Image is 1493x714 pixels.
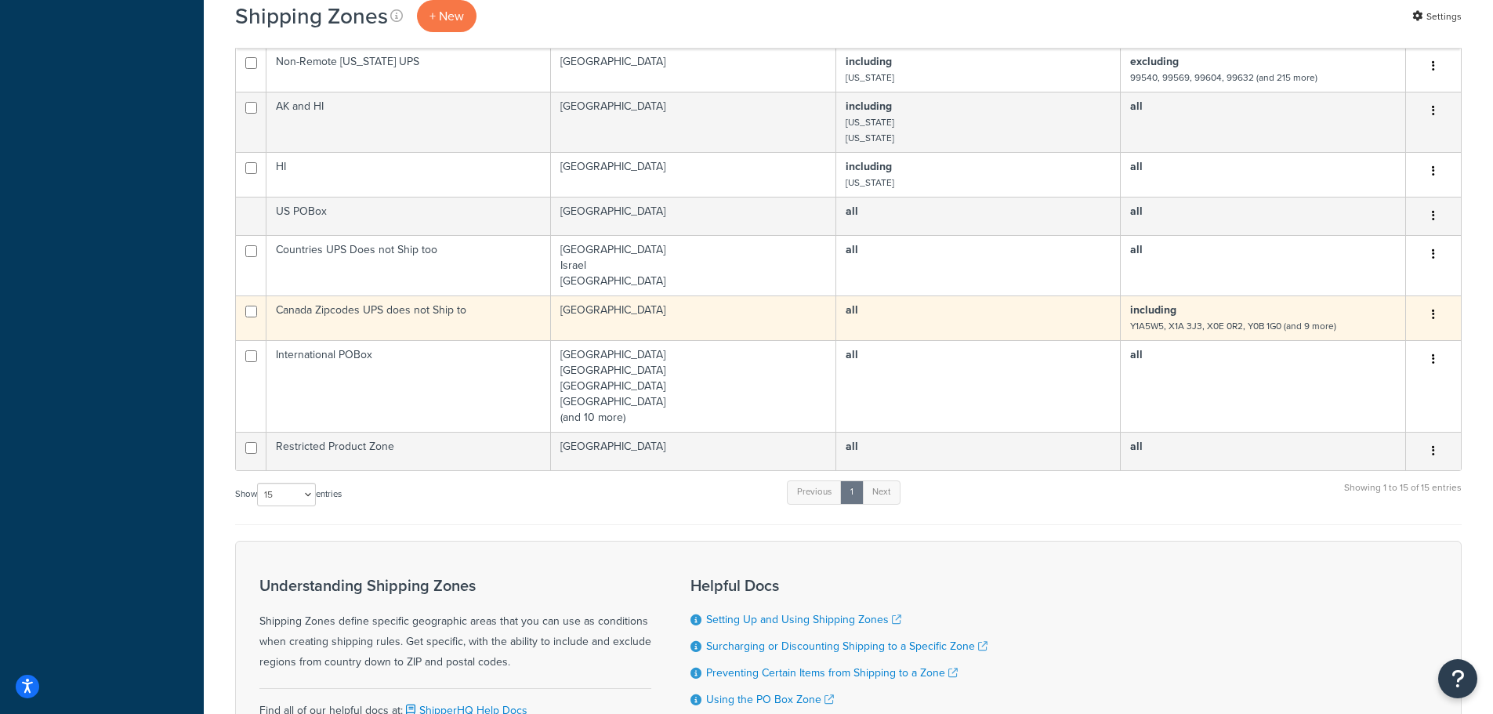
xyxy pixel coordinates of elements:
a: Using the PO Box Zone [706,691,834,708]
small: 99540, 99569, 99604, 99632 (and 215 more) [1130,71,1317,85]
a: Next [862,480,901,504]
b: all [1130,98,1143,114]
b: all [1130,158,1143,175]
td: Countries UPS Does not Ship too [266,235,551,295]
small: [US_STATE] [846,176,894,190]
a: Surcharging or Discounting Shipping to a Specific Zone [706,638,987,654]
td: Restricted Product Zone [266,432,551,470]
b: all [846,241,858,258]
a: Previous [787,480,842,504]
a: Settings [1412,5,1462,27]
h3: Helpful Docs [690,577,987,594]
small: [US_STATE] [846,131,894,145]
b: excluding [1130,53,1179,70]
td: [GEOGRAPHIC_DATA] Israel [GEOGRAPHIC_DATA] [551,235,836,295]
b: all [846,438,858,455]
a: Setting Up and Using Shipping Zones [706,611,901,628]
select: Showentries [257,483,316,506]
b: all [1130,241,1143,258]
td: [GEOGRAPHIC_DATA] [551,92,836,152]
a: 1 [840,480,864,504]
b: all [846,203,858,219]
td: [GEOGRAPHIC_DATA] [551,432,836,470]
td: [GEOGRAPHIC_DATA] [551,47,836,92]
td: [GEOGRAPHIC_DATA] [551,197,836,235]
small: Y1A5W5, X1A 3J3, X0E 0R2, Y0B 1G0 (and 9 more) [1130,319,1336,333]
td: HI [266,152,551,197]
small: [US_STATE] [846,71,894,85]
td: Canada Zipcodes UPS does not Ship to [266,295,551,340]
td: International POBox [266,340,551,432]
small: [US_STATE] [846,115,894,129]
b: all [1130,346,1143,363]
b: including [846,98,892,114]
b: including [846,53,892,70]
td: AK and HI [266,92,551,152]
label: Show entries [235,483,342,506]
td: [GEOGRAPHIC_DATA] [551,152,836,197]
h1: Shipping Zones [235,1,388,31]
b: including [846,158,892,175]
td: Non-Remote [US_STATE] UPS [266,47,551,92]
button: Open Resource Center [1438,659,1477,698]
b: all [1130,438,1143,455]
a: Preventing Certain Items from Shipping to a Zone [706,665,958,681]
td: [GEOGRAPHIC_DATA] [551,295,836,340]
b: including [1130,302,1176,318]
h3: Understanding Shipping Zones [259,577,651,594]
div: Showing 1 to 15 of 15 entries [1344,479,1462,513]
b: all [1130,203,1143,219]
b: all [846,346,858,363]
div: Shipping Zones define specific geographic areas that you can use as conditions when creating ship... [259,577,651,672]
td: [GEOGRAPHIC_DATA] [GEOGRAPHIC_DATA] [GEOGRAPHIC_DATA] [GEOGRAPHIC_DATA] (and 10 more) [551,340,836,432]
b: all [846,302,858,318]
span: + New [429,7,464,25]
td: US POBox [266,197,551,235]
